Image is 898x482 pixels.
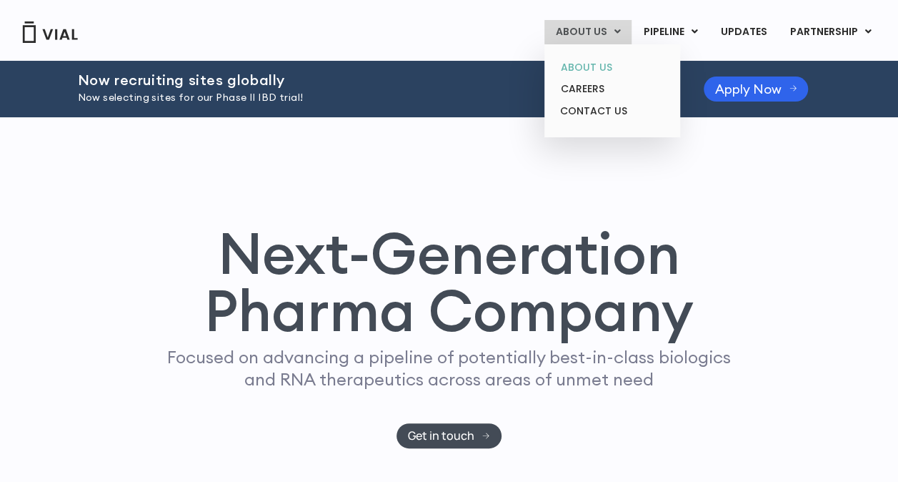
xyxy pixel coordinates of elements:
[396,423,502,448] a: Get in touch
[78,90,668,106] p: Now selecting sites for our Phase II IBD trial!
[704,77,809,102] a: Apply Now
[140,225,759,339] h1: Next-Generation Pharma Company
[161,346,737,390] p: Focused on advancing a pipeline of potentially best-in-class biologics and RNA therapeutics acros...
[632,20,709,44] a: PIPELINEMenu Toggle
[779,20,883,44] a: PARTNERSHIPMenu Toggle
[709,20,778,44] a: UPDATES
[549,100,674,123] a: CONTACT US
[544,20,632,44] a: ABOUT USMenu Toggle
[715,84,782,94] span: Apply Now
[21,21,79,43] img: Vial Logo
[549,56,674,79] a: ABOUT US
[78,72,668,88] h2: Now recruiting sites globally
[408,431,474,441] span: Get in touch
[549,78,674,100] a: CAREERS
